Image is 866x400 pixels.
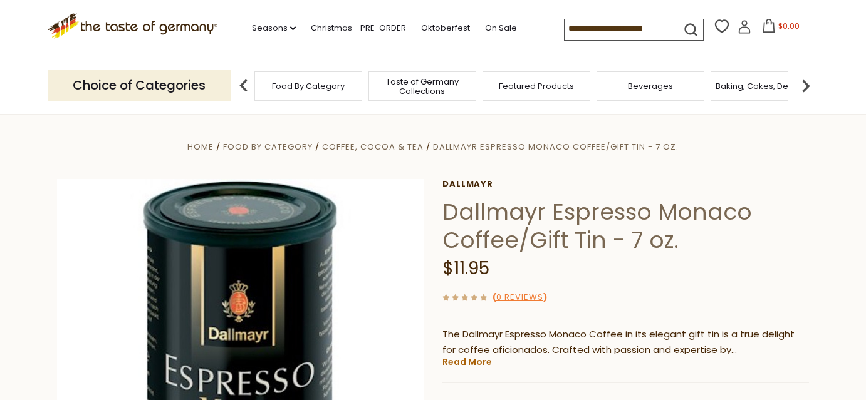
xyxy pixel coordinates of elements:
a: Food By Category [223,141,313,153]
p: The Dallmayr Espresso Monaco Coffee in its elegant gift tin is a true delight for coffee aficiona... [442,327,809,358]
a: Taste of Germany Collections [372,77,472,96]
h1: Dallmayr Espresso Monaco Coffee/Gift Tin - 7 oz. [442,198,809,254]
a: Baking, Cakes, Desserts [716,81,813,91]
a: Coffee, Cocoa & Tea [322,141,424,153]
p: Choice of Categories [48,70,231,101]
a: Seasons [252,21,296,35]
img: next arrow [793,73,818,98]
span: ( ) [493,291,547,303]
a: 0 Reviews [496,291,543,304]
span: $11.95 [442,256,489,280]
a: Beverages [628,81,673,91]
span: $0.00 [778,21,800,31]
a: Dallmayr [442,179,809,189]
a: Oktoberfest [421,21,470,35]
img: previous arrow [231,73,256,98]
a: Dallmayr Espresso Monaco Coffee/Gift Tin - 7 oz. [433,141,679,153]
a: Read More [442,356,492,368]
a: On Sale [485,21,517,35]
a: Home [187,141,214,153]
a: Featured Products [499,81,574,91]
a: Food By Category [272,81,345,91]
button: $0.00 [754,19,807,38]
a: Christmas - PRE-ORDER [311,21,406,35]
